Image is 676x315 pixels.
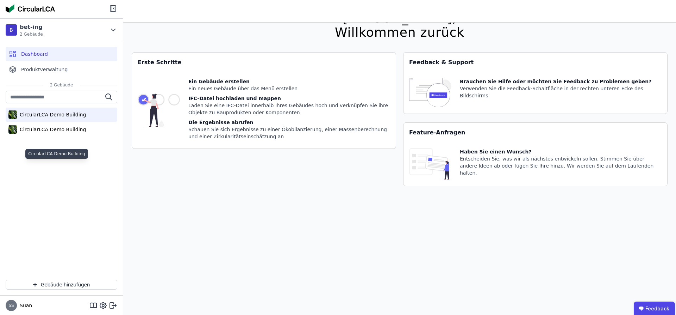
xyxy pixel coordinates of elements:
div: Willkommen zurück [335,25,464,40]
div: Ein neues Gebäude über das Menü erstellen [188,85,390,92]
div: Haben Sie einen Wunsch? [460,148,662,155]
div: CircularLCA Demo Building [25,149,88,159]
div: B [6,24,17,36]
div: Ein Gebäude erstellen [188,78,390,85]
div: Schauen Sie sich Ergebnisse zu einer Ökobilanzierung, einer Massenberechnung und einer Zirkularit... [188,126,390,140]
span: Dashboard [21,50,48,57]
span: 2 Gebäude [20,31,43,37]
img: getting_started_tile-DrF_GRSv.svg [138,78,180,143]
div: Laden Sie eine IFC-Datei innerhalb Ihres Gebäudes hoch und verknüpfen Sie ihre Objekte zu Bauprod... [188,102,390,116]
div: Verwenden Sie die Feedback-Schaltfläche in der rechten unteren Ecke des Bildschirms. [460,85,662,99]
span: 2 Gebäude [43,82,80,88]
div: Feedback & Support [403,53,667,72]
img: Concular [6,4,55,13]
div: CircularLCA Demo Building [17,126,86,133]
div: IFC-Datei hochladen und mappen [188,95,390,102]
img: feature_request_tile-UiXE1qGU.svg [409,148,451,180]
div: CircularLCA Demo Building [17,111,86,118]
img: feedback-icon-HCTs5lye.svg [409,78,451,108]
div: Brauchen Sie Hilfe oder möchten Sie Feedback zu Problemen geben? [460,78,662,85]
div: bet-ing [20,23,43,31]
span: Produktverwaltung [21,66,68,73]
div: Feature-Anfragen [403,123,667,143]
div: Erste Schritte [132,53,396,72]
img: CircularLCA Demo Building [8,124,17,135]
span: SS [8,303,14,308]
button: Gebäude hinzufügen [6,280,117,290]
span: Suan [17,302,32,309]
div: Entscheiden Sie, was wir als nächstes entwickeln sollen. Stimmen Sie über andere Ideen ab oder fü... [460,155,662,176]
img: CircularLCA Demo Building [8,109,17,120]
div: Die Ergebnisse abrufen [188,119,390,126]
